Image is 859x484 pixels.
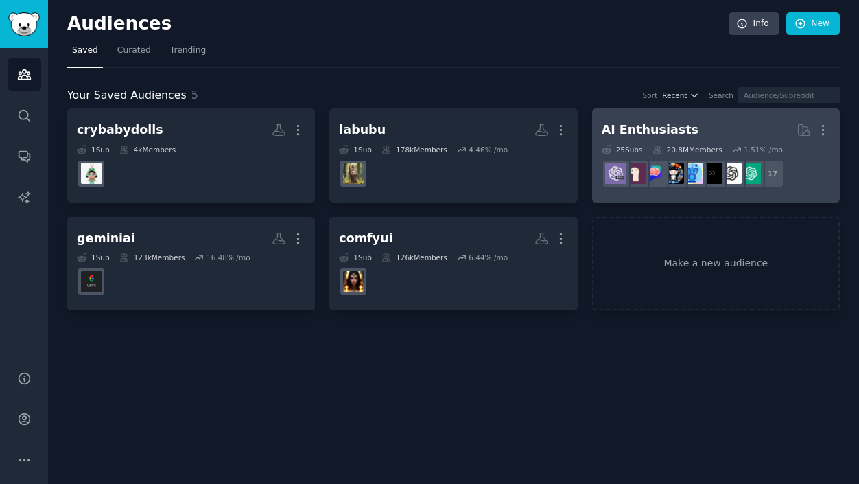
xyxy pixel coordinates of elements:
[682,163,703,184] img: artificial
[67,217,315,311] a: geminiai1Sub123kMembers16.48% /moGeminiAI
[117,45,151,57] span: Curated
[119,145,176,154] div: 4k Members
[744,145,783,154] div: 1.51 % /mo
[643,91,658,100] div: Sort
[77,230,135,247] div: geminiai
[343,163,364,184] img: labubu
[602,145,643,154] div: 25 Sub s
[662,91,687,100] span: Recent
[720,163,742,184] img: OpenAI
[644,163,665,184] img: ChatGPTPromptGenius
[67,87,187,104] span: Your Saved Audiences
[77,253,110,262] div: 1 Sub
[469,253,508,262] div: 6.44 % /mo
[663,163,684,184] img: aiArt
[786,12,840,36] a: New
[652,145,722,154] div: 20.8M Members
[67,40,103,68] a: Saved
[67,108,315,203] a: crybabydolls1Sub4kMembersCryBabyDolls
[329,108,577,203] a: labubu1Sub178kMembers4.46% /molabubu
[701,163,722,184] img: ArtificialInteligence
[339,145,372,154] div: 1 Sub
[191,89,198,102] span: 5
[81,163,102,184] img: CryBabyDolls
[339,122,386,139] div: labubu
[72,45,98,57] span: Saved
[381,145,447,154] div: 178k Members
[165,40,211,68] a: Trending
[8,12,40,36] img: GummySearch logo
[469,145,508,154] div: 4.46 % /mo
[740,163,761,184] img: ChatGPT
[343,271,364,292] img: comfyui
[81,271,102,292] img: GeminiAI
[755,159,784,188] div: + 17
[624,163,646,184] img: LocalLLaMA
[77,145,110,154] div: 1 Sub
[77,122,163,139] div: crybabydolls
[329,217,577,311] a: comfyui1Sub126kMembers6.44% /mocomfyui
[339,230,392,247] div: comfyui
[592,217,840,311] a: Make a new audience
[605,163,626,184] img: ChatGPTPro
[709,91,733,100] div: Search
[339,253,372,262] div: 1 Sub
[207,253,250,262] div: 16.48 % /mo
[729,12,779,36] a: Info
[381,253,447,262] div: 126k Members
[170,45,206,57] span: Trending
[662,91,699,100] button: Recent
[602,122,698,139] div: AI Enthusiasts
[113,40,156,68] a: Curated
[67,13,729,35] h2: Audiences
[119,253,185,262] div: 123k Members
[592,108,840,203] a: AI Enthusiasts25Subs20.8MMembers1.51% /mo+17ChatGPTOpenAIArtificialInteligenceartificialaiArtChat...
[738,87,840,103] input: Audience/Subreddit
